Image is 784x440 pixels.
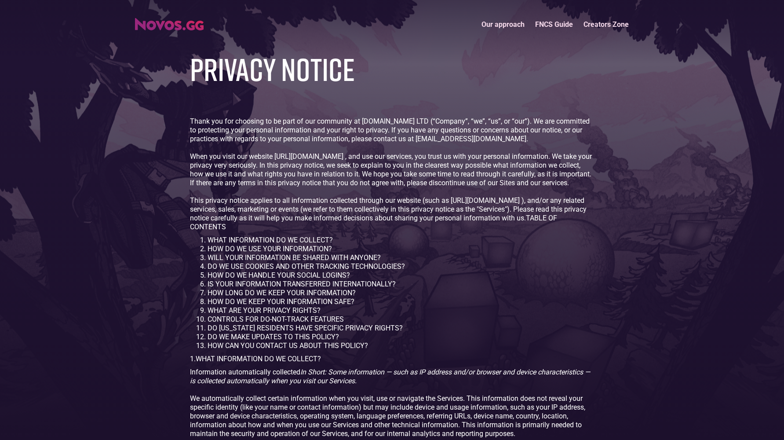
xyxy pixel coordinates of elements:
h1: PRIVACY NOTICE [190,51,355,86]
a: HOW DO WE USE YOUR INFORMATION? [208,245,332,253]
a: CONTROLS FOR DO-NOT-TRACK FEATURES [208,315,344,323]
em: In Short: Some information — such as IP address and/or browser and device characteristics — is co... [190,368,590,385]
p: Information automatically collected [190,368,594,385]
a: HOW DO WE HANDLE YOUR SOCIAL LOGINS? [208,271,350,279]
a: Creators Zone [578,15,634,34]
a: DO [US_STATE] RESIDENTS HAVE SPECIFIC PRIVACY RIGHTS? [208,324,403,332]
a: WILL YOUR INFORMATION BE SHARED WITH ANYONE? [208,253,381,262]
a: HOW CAN YOU CONTACT US ABOUT THIS POLICY? [208,341,368,350]
a: IS YOUR INFORMATION TRANSFERRED INTERNATIONALLY? [208,280,396,288]
p: We automatically collect certain information when you visit, use or navigate the Services. This i... [190,394,594,438]
a: HOW DO WE KEEP YOUR INFORMATION SAFE? [208,297,354,306]
a: DO WE MAKE UPDATES TO THIS POLICY? [208,333,339,341]
p: Thank you for choosing to be part of our community at [DOMAIN_NAME] LTD (“Company”, “we”, “us”, o... [190,117,594,143]
a: WHAT INFORMATION DO WE COLLECT? [208,236,333,244]
p: When you visit our website [URL][DOMAIN_NAME] , and use our services, you trust us with your pers... [190,152,594,187]
p: This privacy notice applies to all information collected through our website (such as [URL][DOMAI... [190,196,594,231]
a: Our approach [476,15,530,34]
p: 1.WHAT INFORMATION DO WE COLLECT? [190,355,594,363]
a: HOW LONG DO WE KEEP YOUR INFORMATION? [208,289,356,297]
a: FNCS Guide [530,15,578,34]
a: WHAT ARE YOUR PRIVACY RIGHTS? [208,306,321,315]
a: DO WE USE COOKIES AND OTHER TRACKING TECHNOLOGIES? [208,262,405,271]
